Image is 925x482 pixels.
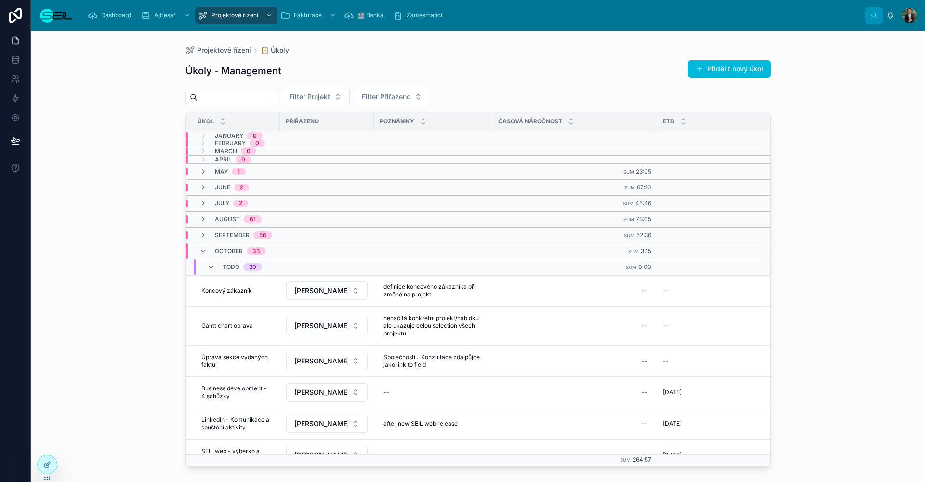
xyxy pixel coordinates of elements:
[215,147,237,155] span: March
[294,388,348,397] span: [PERSON_NAME], BBA
[277,7,341,24] a: Fakturace
[101,12,131,19] span: Dashboard
[663,357,669,365] span: --
[201,287,252,295] span: Koncový zákazník
[39,8,73,23] img: App logo
[380,310,487,341] a: nenačítá konkrétní projekt/nabídku ale ukazuje celou selection všech projektů
[642,287,647,295] div: --
[286,118,319,125] span: Přiřazeno
[390,7,449,24] a: Zaměstnanci
[498,385,651,400] a: --
[201,353,270,369] span: Úprava sekce vydaných faktur
[201,322,253,330] span: Gantt chart oprava
[247,147,251,155] div: 0
[238,168,240,175] div: 1
[215,200,229,207] span: July
[286,352,368,370] button: Select Button
[635,200,651,207] span: 45:46
[628,249,639,254] small: Sum
[201,447,270,463] span: SEIL web - výběrko a controlling
[201,385,270,400] span: Business development - 4 schůzky
[407,12,442,19] span: Zaměstnanci
[620,458,631,463] small: Sum
[215,168,228,175] span: May
[215,132,243,140] span: January
[362,92,410,102] span: Filter Přiřazeno
[286,281,368,300] button: Select Button
[380,416,487,431] a: after new SEIL web release
[624,185,635,190] small: Sum
[624,233,634,238] small: Sum
[638,263,651,270] span: 0:00
[261,45,289,55] a: 📋 Úkoly
[289,92,330,102] span: Filter Projekt
[255,139,259,147] div: 0
[241,156,245,163] div: 0
[380,349,487,373] a: Společnosti... Konzultace zda půjde jako link to field
[252,247,260,255] div: 33
[198,381,274,404] a: Business development - 4 schůzky
[286,316,368,335] a: Select Button
[498,416,651,431] a: --
[286,281,368,300] a: Select Button
[637,184,651,191] span: 67:10
[380,118,414,125] span: Poznámky
[688,60,771,78] button: Přidělit nový úkol
[498,353,651,369] a: --
[383,420,458,428] span: after new SEIL web release
[81,5,865,26] div: scrollable content
[286,383,368,402] button: Select Button
[498,118,562,125] span: Časová náročnost
[215,247,243,255] span: October
[663,322,786,330] a: --
[663,388,786,396] a: [DATE]
[286,446,368,464] button: Select Button
[154,12,176,19] span: Adresář
[636,168,651,175] span: 23:05
[498,447,651,463] a: --
[623,217,634,222] small: Sum
[636,215,651,223] span: 73:05
[198,349,274,373] a: Úprava sekce vydaných faktur
[498,283,651,298] a: --
[211,12,258,19] span: Projektové řízení
[198,443,274,467] a: SEIL web - výběrko a controlling
[383,388,389,396] div: --
[663,388,682,396] span: [DATE]
[626,265,636,270] small: Sum
[357,12,383,19] span: 🏦 Banka
[201,416,270,431] span: LinkedIn - Komunikace a spuštění aktivity
[259,231,266,239] div: 56
[294,12,322,19] span: Fakturace
[663,420,682,428] span: [DATE]
[253,132,257,140] div: 0
[642,388,647,396] div: --
[138,7,195,24] a: Adresář
[663,322,669,330] span: --
[663,357,786,365] a: --
[663,118,674,125] span: ETD
[198,412,274,435] a: LinkedIn - Komunikace a spuštění aktivity
[198,118,214,125] span: Úkol
[185,64,281,78] h1: Úkoly - Management
[642,322,647,330] div: --
[286,351,368,371] a: Select Button
[215,215,240,223] span: August
[663,287,669,295] span: --
[642,357,647,365] div: --
[341,7,390,24] a: 🏦 Banka
[642,420,647,428] div: --
[249,263,256,271] div: 20
[286,414,368,433] a: Select Button
[294,356,348,366] span: [PERSON_NAME], BBA
[380,447,487,463] a: --
[663,451,682,459] span: [DATE]
[383,283,483,298] span: definice koncového zákazníka při změně na projekt
[198,318,274,334] a: Gantt chart oprava
[294,321,348,331] span: [PERSON_NAME], BBA
[354,88,430,106] button: Select Button
[286,383,368,402] a: Select Button
[383,451,389,459] div: --
[215,184,230,191] span: June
